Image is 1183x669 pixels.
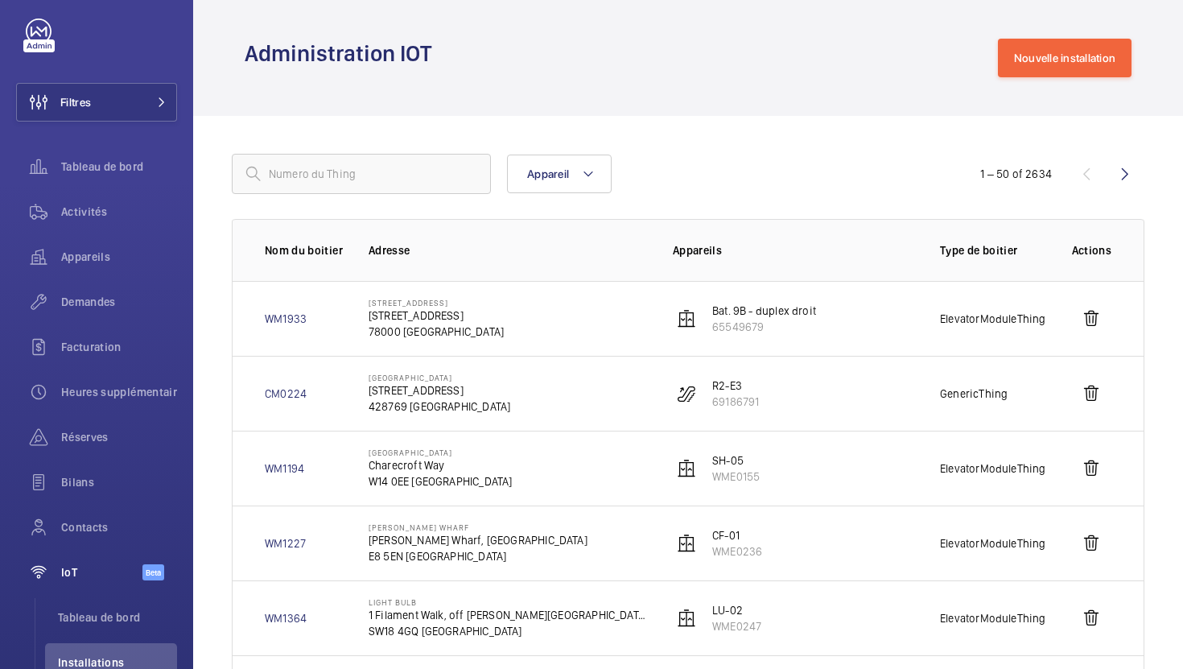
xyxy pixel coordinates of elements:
[369,473,513,489] p: W14 0EE [GEOGRAPHIC_DATA]
[142,564,164,580] span: Beta
[712,527,762,543] p: CF-01
[369,532,587,548] p: [PERSON_NAME] Wharf, [GEOGRAPHIC_DATA]
[61,519,177,535] span: Contacts
[58,609,177,626] span: Tableau de bord
[712,319,816,335] p: 65549679
[369,607,647,623] p: 1 Filament Walk, off [PERSON_NAME][GEOGRAPHIC_DATA],
[673,242,914,258] p: Appareils
[369,399,510,415] p: 428769 [GEOGRAPHIC_DATA]
[369,308,504,324] p: [STREET_ADDRESS]
[265,460,304,477] a: WM1194
[265,386,307,402] a: CM0224
[265,242,343,258] p: Nom du boitier
[61,159,177,175] span: Tableau de bord
[369,623,647,639] p: SW18 4GQ [GEOGRAPHIC_DATA]
[677,609,696,628] img: elevator.svg
[61,294,177,310] span: Demandes
[369,522,587,532] p: [PERSON_NAME] Wharf
[940,535,1045,551] p: ElevatorModuleThing
[61,384,177,400] span: Heures supplémentaires
[16,83,177,122] button: Filtres
[712,543,762,560] p: WME0236
[940,311,1045,327] p: ElevatorModuleThing
[369,382,510,399] p: [STREET_ADDRESS]
[369,548,587,564] p: E8 5EN [GEOGRAPHIC_DATA]
[369,242,647,258] p: Adresse
[245,39,442,68] h1: Administration IOT
[60,94,91,110] span: Filtres
[265,535,306,551] a: WM1227
[712,602,761,618] p: LU-02
[712,394,759,410] p: 69186791
[712,303,816,319] p: Bat. 9B - duplex droit
[712,618,761,634] p: WME0247
[507,155,612,193] button: Appareil
[369,373,510,382] p: [GEOGRAPHIC_DATA]
[265,311,307,327] a: WM1933
[940,610,1045,626] p: ElevatorModuleThing
[677,534,696,553] img: elevator.svg
[677,459,696,478] img: elevator.svg
[61,474,177,490] span: Bilans
[61,564,142,580] span: IoT
[677,384,696,403] img: escalator.svg
[369,448,513,457] p: [GEOGRAPHIC_DATA]
[980,166,1052,182] div: 1 – 50 of 2634
[265,610,307,626] a: WM1364
[1072,242,1111,258] p: Actions
[61,339,177,355] span: Facturation
[369,324,504,340] p: 78000 [GEOGRAPHIC_DATA]
[940,242,1045,258] p: Type de boitier
[369,457,513,473] p: Charecroft Way
[369,298,504,308] p: [STREET_ADDRESS]
[998,39,1131,77] a: Nouvelle installation
[940,460,1045,477] p: ElevatorModuleThing
[677,309,696,328] img: elevator.svg
[369,597,647,607] p: Light Bulb
[61,249,177,265] span: Appareils
[527,167,569,180] span: Appareil
[61,429,177,445] span: Réserves
[940,386,1008,402] p: GenericThing
[712,378,759,394] p: R2-E3
[712,469,760,485] p: WME0155
[61,204,177,220] span: Activités
[232,154,491,194] input: Numero du Thing
[712,452,760,469] p: SH-05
